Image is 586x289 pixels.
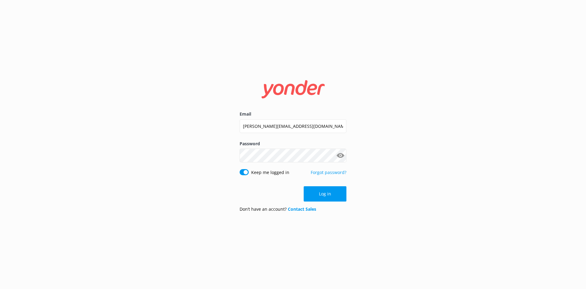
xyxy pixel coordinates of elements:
[251,169,289,176] label: Keep me logged in
[304,186,346,202] button: Log in
[240,111,346,117] label: Email
[288,206,316,212] a: Contact Sales
[240,119,346,133] input: user@emailaddress.com
[311,169,346,175] a: Forgot password?
[240,206,316,213] p: Don’t have an account?
[334,150,346,162] button: Show password
[240,140,346,147] label: Password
